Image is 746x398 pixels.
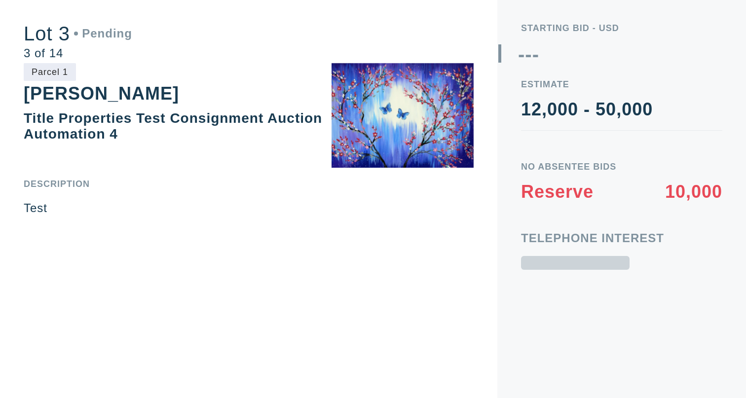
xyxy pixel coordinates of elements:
[74,28,132,39] div: Pending
[665,183,722,201] div: 10,000
[24,180,474,188] div: Description
[521,24,722,33] div: Starting bid - USD
[521,232,722,244] div: Telephone Interest
[521,162,722,171] div: No Absentee Bids
[24,83,179,104] div: [PERSON_NAME]
[521,183,594,201] div: Reserve
[24,63,76,81] div: Parcel 1
[24,24,132,43] div: Lot 3
[518,44,539,64] div: ---
[521,80,722,89] div: Estimate
[521,101,722,118] div: 12,000 - 50,000
[24,110,322,142] div: Title Properties Test Consignment Auction Automation 4
[24,47,132,59] div: 3 of 14
[24,200,474,216] p: Test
